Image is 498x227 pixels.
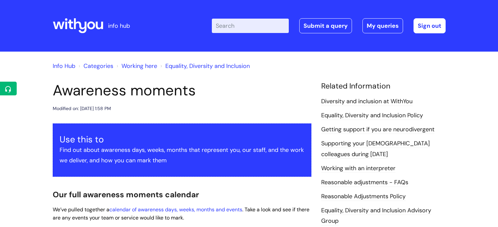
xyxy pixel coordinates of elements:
[212,19,289,33] input: Search
[115,61,157,71] li: Working here
[60,134,304,145] h3: Use this to
[321,125,434,134] a: Getting support if you are neurodivergent
[321,192,406,201] a: Reasonable Adjustments Policy
[362,18,403,33] a: My queries
[212,18,446,33] div: | -
[321,164,396,173] a: Working with an interpreter
[321,206,431,225] a: Equality, Diversity and Inclusion Advisory Group
[60,145,304,166] p: Find out about awareness days, weeks, months that represent you, our staff, and the work we deliv...
[414,18,446,33] a: Sign out
[53,105,111,113] div: Modified on: [DATE] 1:58 PM
[121,62,157,70] a: Working here
[299,18,352,33] a: Submit a query
[53,189,199,200] span: Our full awareness moments calendar
[321,82,446,91] h4: Related Information
[108,21,130,31] p: info hub
[83,62,113,70] a: Categories
[53,206,309,221] span: We’ve pulled together a . Take a look and see if there are any events your team or service would ...
[53,82,311,99] h1: Awareness moments
[321,97,413,106] a: Diversity and inclusion at WithYou
[321,139,430,158] a: Supporting your [DEMOGRAPHIC_DATA] colleagues during [DATE]
[109,206,242,213] a: calendar of awareness days, weeks, months and events
[321,111,423,120] a: Equality, Diversity and Inclusion Policy
[165,62,250,70] a: Equality, Diversity and Inclusion
[159,61,250,71] li: Equality, Diversity and Inclusion
[77,61,113,71] li: Solution home
[321,178,408,187] a: Reasonable adjustments - FAQs
[53,62,75,70] a: Info Hub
